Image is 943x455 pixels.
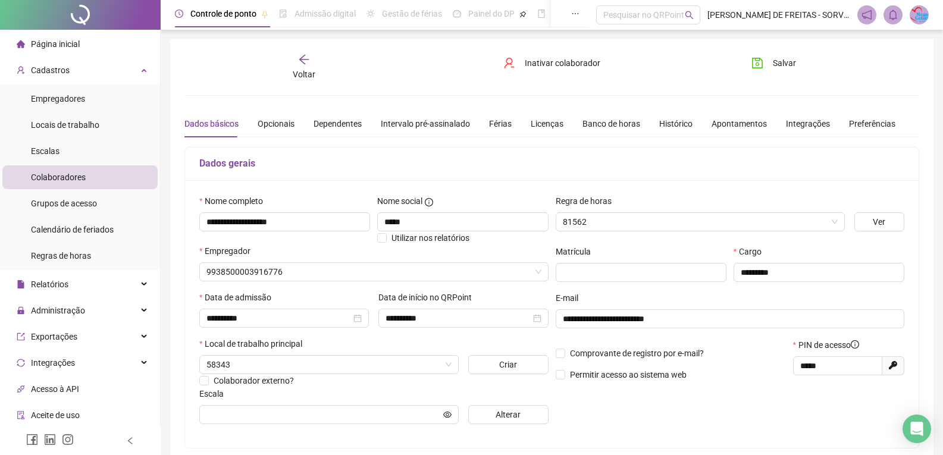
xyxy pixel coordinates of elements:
[861,10,872,20] span: notification
[378,291,480,304] label: Data de início no QRPoint
[17,359,25,367] span: sync
[126,437,134,445] span: left
[798,338,859,352] span: PIN de acesso
[31,251,91,261] span: Regras de horas
[849,117,895,130] div: Preferências
[531,117,563,130] div: Licenças
[279,10,287,18] span: file-done
[199,387,231,400] label: Escala
[190,9,256,18] span: Controle de ponto
[556,245,599,258] label: Matrícula
[31,306,85,315] span: Administração
[293,70,315,79] span: Voltar
[17,40,25,48] span: home
[773,57,796,70] span: Salvar
[31,120,99,130] span: Locais de trabalho
[258,117,295,130] div: Opcionais
[453,10,461,18] span: dashboard
[685,11,694,20] span: search
[17,411,25,419] span: audit
[26,434,38,445] span: facebook
[382,9,442,18] span: Gestão de férias
[525,57,600,70] span: Inativar colaborador
[851,340,859,349] span: info-circle
[31,225,114,234] span: Calendário de feriados
[556,291,586,305] label: E-mail
[199,291,279,304] label: Data de admissão
[261,11,268,18] span: pushpin
[31,39,80,49] span: Página inicial
[489,117,512,130] div: Férias
[888,10,898,20] span: bell
[503,57,515,69] span: user-delete
[582,117,640,130] div: Banco de horas
[391,233,469,243] span: Utilizar nos relatórios
[184,117,239,130] div: Dados básicos
[199,156,904,171] h5: Dados gerais
[199,194,271,208] label: Nome completo
[377,194,422,208] span: Nome social
[17,332,25,341] span: export
[62,434,74,445] span: instagram
[31,410,80,420] span: Aceite de uso
[571,10,579,18] span: ellipsis
[443,410,452,419] span: eye
[295,9,356,18] span: Admissão digital
[570,370,687,379] span: Permitir acesso ao sistema web
[873,215,885,228] span: Ver
[31,358,75,368] span: Integrações
[468,9,515,18] span: Painel do DP
[199,244,258,258] label: Empregador
[494,54,609,73] button: Inativar colaborador
[903,415,931,443] div: Open Intercom Messenger
[199,337,310,350] label: Local de trabalho principal
[31,172,86,182] span: Colaboradores
[31,146,59,156] span: Escalas
[496,408,521,421] span: Alterar
[556,194,619,208] label: Regra de horas
[298,54,310,65] span: arrow-left
[468,405,549,424] button: Alterar
[17,280,25,288] span: file
[31,384,79,394] span: Acesso à API
[366,10,375,18] span: sun
[468,355,549,374] button: Criar
[734,245,769,258] label: Cargo
[425,198,433,206] span: info-circle
[707,8,850,21] span: [PERSON_NAME] DE FREITAS - SORVETERIA MEGA GELATTO SERVICE
[206,356,452,374] span: 58343
[712,117,767,130] div: Apontamentos
[563,213,838,231] span: 81562
[31,94,85,103] span: Empregadores
[381,117,470,130] div: Intervalo pré-assinalado
[786,117,830,130] div: Integrações
[854,212,904,231] button: Ver
[17,66,25,74] span: user-add
[314,117,362,130] div: Dependentes
[214,376,294,385] span: Colaborador externo?
[17,385,25,393] span: api
[659,117,693,130] div: Histórico
[31,199,97,208] span: Grupos de acesso
[31,65,70,75] span: Cadastros
[499,358,517,371] span: Criar
[175,10,183,18] span: clock-circle
[519,11,527,18] span: pushpin
[17,306,25,315] span: lock
[206,263,541,281] span: 9938500003916776
[570,349,704,358] span: Comprovante de registro por e-mail?
[31,280,68,289] span: Relatórios
[31,332,77,341] span: Exportações
[751,57,763,69] span: save
[910,6,928,24] img: 80483
[537,10,546,18] span: book
[743,54,805,73] button: Salvar
[44,434,56,445] span: linkedin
